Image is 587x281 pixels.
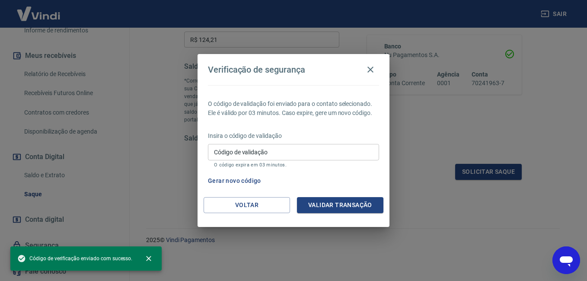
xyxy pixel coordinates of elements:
[208,131,379,140] p: Insira o código de validação
[297,197,383,213] button: Validar transação
[552,246,580,274] iframe: Botão para abrir a janela de mensagens
[204,197,290,213] button: Voltar
[208,64,305,75] h4: Verificação de segurança
[139,249,158,268] button: close
[208,99,379,118] p: O código de validação foi enviado para o contato selecionado. Ele é válido por 03 minutos. Caso e...
[17,254,132,263] span: Código de verificação enviado com sucesso.
[204,173,265,189] button: Gerar novo código
[214,162,373,168] p: O código expira em 03 minutos.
